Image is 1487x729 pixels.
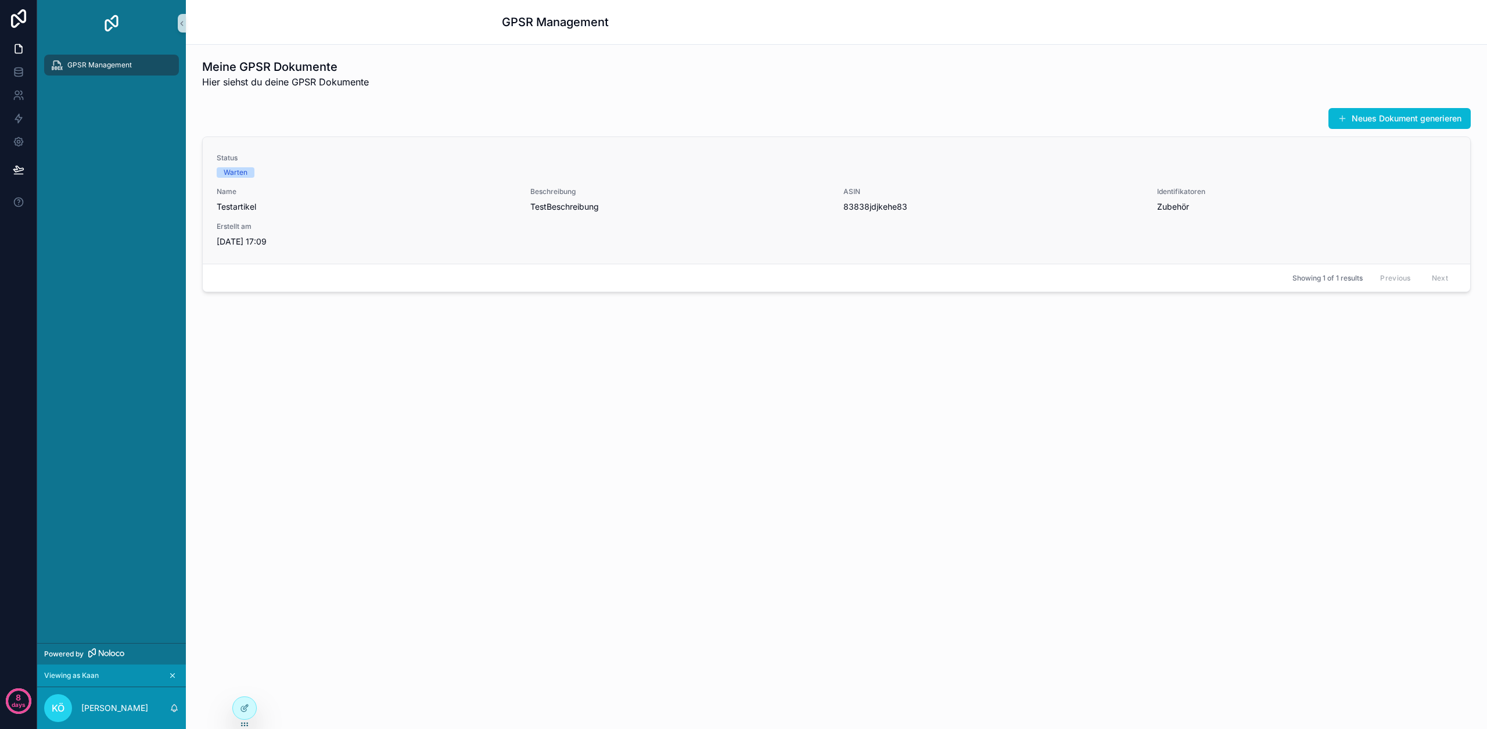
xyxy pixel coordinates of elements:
span: Viewing as Kaan [44,671,99,680]
span: Showing 1 of 1 results [1292,274,1363,283]
a: Powered by [37,643,186,665]
span: ASIN [843,187,1143,196]
span: GPSR Management [67,60,132,70]
span: Zubehör [1157,201,1457,213]
h1: GPSR Management [502,14,609,30]
a: StatusWartenNameTestartikelBeschreibungTestBeschreibungASIN83838jdjkehe83IdentifikatorenZubehörEr... [203,137,1470,264]
span: Status [217,153,1456,163]
p: [PERSON_NAME] [81,702,148,714]
span: Identifikatoren [1157,187,1457,196]
h1: Meine GPSR Dokumente [202,59,369,75]
span: Hier siehst du deine GPSR Dokumente [202,75,369,89]
div: scrollable content [37,46,186,91]
span: Beschreibung [530,187,830,196]
span: KÖ [52,701,64,715]
span: Powered by [44,649,84,659]
span: [DATE] 17:09 [217,236,516,247]
span: Testartikel [217,201,516,213]
div: Warten [224,167,247,178]
span: 83838jdjkehe83 [843,201,1143,213]
a: GPSR Management [44,55,179,76]
p: days [12,696,26,713]
button: Neues Dokument generieren [1328,108,1471,129]
span: Name [217,187,516,196]
span: Erstellt am [217,222,516,231]
img: App logo [102,14,121,33]
span: TestBeschreibung [530,201,830,213]
p: 8 [16,692,21,703]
